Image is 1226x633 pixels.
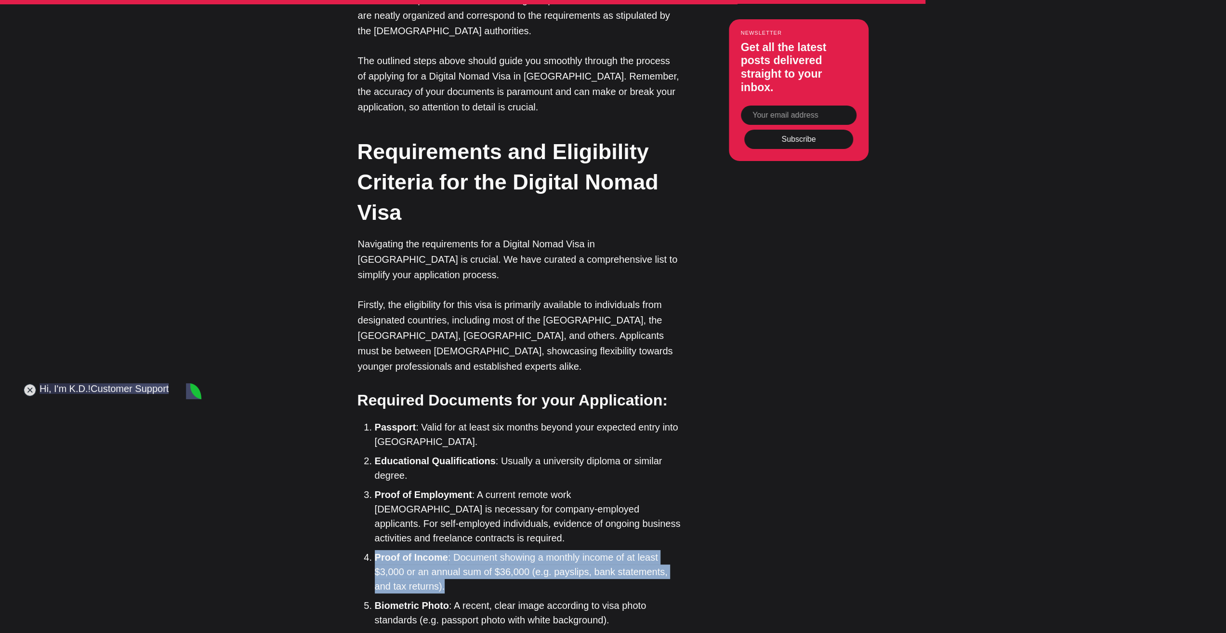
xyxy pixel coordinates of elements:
li: : Valid for at least six months beyond your expected entry into [GEOGRAPHIC_DATA]. [375,420,681,449]
li: : A current remote work [DEMOGRAPHIC_DATA] is necessary for company-employed applicants. For self... [375,487,681,545]
strong: Proof of Employment [375,489,472,500]
p: Navigating the requirements for a Digital Nomad Visa in [GEOGRAPHIC_DATA] is crucial. We have cur... [358,236,681,283]
input: Your email address [741,105,857,124]
h3: Required Documents for your Application: [357,390,680,411]
strong: Educational Qualifications [375,456,496,466]
strong: Passport [375,422,416,432]
small: Newsletter [741,29,857,35]
li: : Usually a university diploma or similar degree. [375,454,681,483]
strong: Biometric Photo [375,600,449,611]
li: : Document showing a monthly income of at least $3,000 or an annual sum of $36,000 (e.g. payslips... [375,550,681,593]
h2: Requirements and Eligibility Criteria for the Digital Nomad Visa [357,136,680,228]
li: : A recent, clear image according to visa photo standards (e.g. passport photo with white backgro... [375,598,681,627]
p: The outlined steps above should guide you smoothly through the process of applying for a Digital ... [358,53,681,115]
h3: Get all the latest posts delivered straight to your inbox. [741,40,857,94]
button: Subscribe [744,130,853,149]
p: Firstly, the eligibility for this visa is primarily available to individuals from designated coun... [358,297,681,374]
strong: Proof of Income [375,552,448,563]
